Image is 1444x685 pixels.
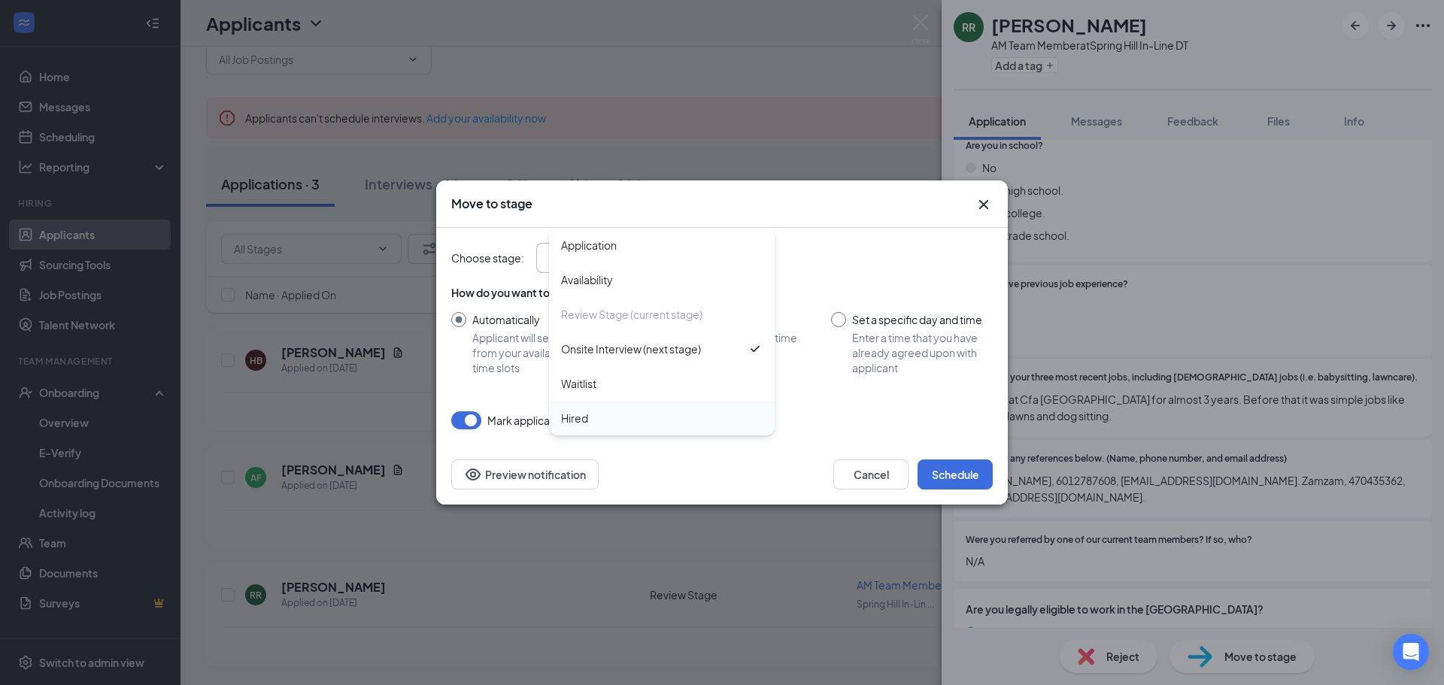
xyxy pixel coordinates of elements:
[1393,634,1429,670] div: Open Intercom Messenger
[451,459,599,490] button: Preview notificationEye
[561,237,617,253] div: Application
[561,271,613,288] div: Availability
[464,465,482,483] svg: Eye
[975,195,993,214] button: Close
[451,285,993,300] div: How do you want to schedule time with the applicant?
[561,306,702,323] div: Review Stage (current stage)
[918,459,993,490] button: Schedule
[561,375,596,392] div: Waitlist
[451,195,532,212] h3: Move to stage
[451,250,524,266] span: Choose stage :
[975,195,993,214] svg: Cross
[561,341,701,357] div: Onsite Interview (next stage)
[487,411,729,429] span: Mark applicant(s) as Completed for Review Stage
[833,459,909,490] button: Cancel
[748,341,763,356] svg: Checkmark
[561,410,588,426] div: Hired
